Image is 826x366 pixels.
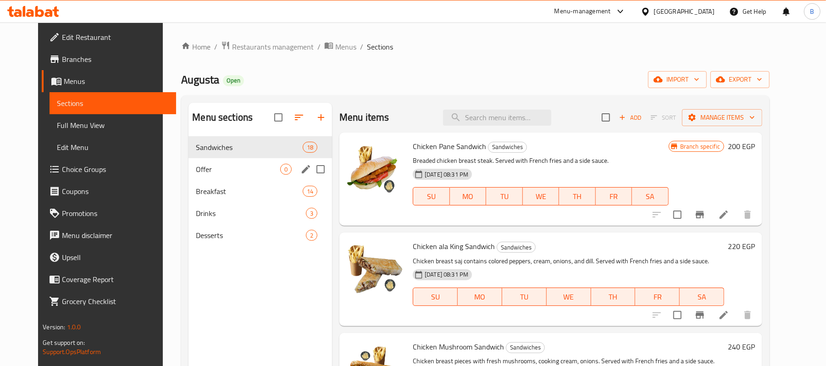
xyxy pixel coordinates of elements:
[417,290,454,304] span: SU
[62,252,169,263] span: Upsell
[50,114,176,136] a: Full Menu View
[43,346,101,358] a: Support.OpsPlatform
[221,41,314,53] a: Restaurants management
[188,180,332,202] div: Breakfast14
[42,158,176,180] a: Choice Groups
[615,111,645,125] button: Add
[67,321,81,333] span: 1.0.0
[324,41,356,53] a: Menus
[502,288,547,306] button: TU
[718,74,762,85] span: export
[458,288,502,306] button: MO
[615,111,645,125] span: Add item
[57,142,169,153] span: Edit Menu
[599,190,629,203] span: FR
[196,186,302,197] div: Breakfast
[737,204,759,226] button: delete
[62,230,169,241] span: Menu disclaimer
[527,190,556,203] span: WE
[710,71,770,88] button: export
[42,202,176,224] a: Promotions
[639,290,676,304] span: FR
[632,187,669,205] button: SA
[668,305,687,325] span: Select to update
[188,136,332,158] div: Sandwiches18
[50,136,176,158] a: Edit Menu
[413,239,495,253] span: Chicken ala King Sandwich
[497,242,535,253] span: Sandwiches
[682,109,762,126] button: Manage items
[596,108,615,127] span: Select section
[559,187,596,205] button: TH
[42,246,176,268] a: Upsell
[310,106,332,128] button: Add section
[303,187,317,196] span: 14
[689,304,711,326] button: Branch-specific-item
[523,187,560,205] button: WE
[188,158,332,180] div: Offer0edit
[454,190,483,203] span: MO
[196,142,302,153] span: Sandwiches
[188,202,332,224] div: Drinks3
[443,110,551,126] input: search
[196,230,306,241] span: Desserts
[64,76,169,87] span: Menus
[596,187,632,205] button: FR
[62,186,169,197] span: Coupons
[303,142,317,153] div: items
[196,164,280,175] span: Offer
[317,41,321,52] li: /
[635,288,680,306] button: FR
[181,69,219,90] span: Augusta
[196,208,306,219] span: Drinks
[421,170,472,179] span: [DATE] 08:31 PM
[591,288,636,306] button: TH
[450,187,487,205] button: MO
[188,224,332,246] div: Desserts2
[62,274,169,285] span: Coverage Report
[347,140,405,199] img: Chicken Pane Sandwich
[488,142,527,152] span: Sandwiches
[490,190,519,203] span: TU
[192,111,253,124] h2: Menu sections
[648,71,707,88] button: import
[62,54,169,65] span: Branches
[42,48,176,70] a: Branches
[42,70,176,92] a: Menus
[280,164,292,175] div: items
[737,304,759,326] button: delete
[417,190,446,203] span: SU
[486,187,523,205] button: TU
[62,208,169,219] span: Promotions
[689,204,711,226] button: Branch-specific-item
[506,342,545,353] div: Sandwiches
[413,139,486,153] span: Chicken Pane Sandwich
[43,321,65,333] span: Version:
[367,41,393,52] span: Sections
[188,133,332,250] nav: Menu sections
[42,26,176,48] a: Edit Restaurant
[281,165,291,174] span: 0
[421,270,472,279] span: [DATE] 08:31 PM
[413,155,669,166] p: Breaded chicken breast steak. Served with French fries and a side sauce.
[223,75,244,86] div: Open
[42,268,176,290] a: Coverage Report
[683,290,721,304] span: SA
[680,288,724,306] button: SA
[360,41,363,52] li: /
[181,41,770,53] nav: breadcrumb
[497,242,536,253] div: Sandwiches
[654,6,715,17] div: [GEOGRAPHIC_DATA]
[810,6,814,17] span: B
[232,41,314,52] span: Restaurants management
[461,290,499,304] span: MO
[335,41,356,52] span: Menus
[668,205,687,224] span: Select to update
[50,92,176,114] a: Sections
[645,111,682,125] span: Select section first
[728,240,755,253] h6: 220 EGP
[339,111,389,124] h2: Menu items
[269,108,288,127] span: Select all sections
